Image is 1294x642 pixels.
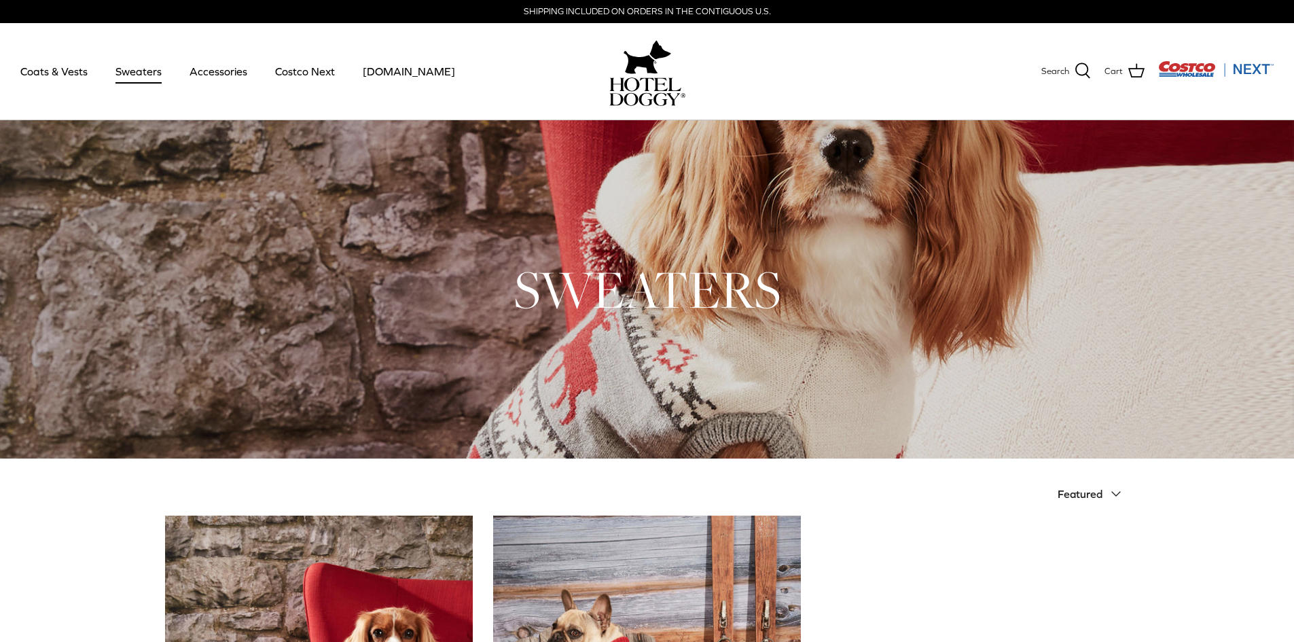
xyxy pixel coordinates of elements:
[1058,488,1102,500] span: Featured
[8,48,100,94] a: Coats & Vests
[1158,69,1274,79] a: Visit Costco Next
[263,48,347,94] a: Costco Next
[1041,65,1069,79] span: Search
[1041,63,1091,80] a: Search
[609,37,685,106] a: hoteldoggy.com hoteldoggycom
[1058,479,1130,509] button: Featured
[177,48,259,94] a: Accessories
[351,48,467,94] a: [DOMAIN_NAME]
[609,77,685,106] img: hoteldoggycom
[165,256,1130,323] h1: SWEATERS
[103,48,174,94] a: Sweaters
[624,37,671,77] img: hoteldoggy.com
[1104,65,1123,79] span: Cart
[1158,60,1274,77] img: Costco Next
[1104,63,1145,80] a: Cart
